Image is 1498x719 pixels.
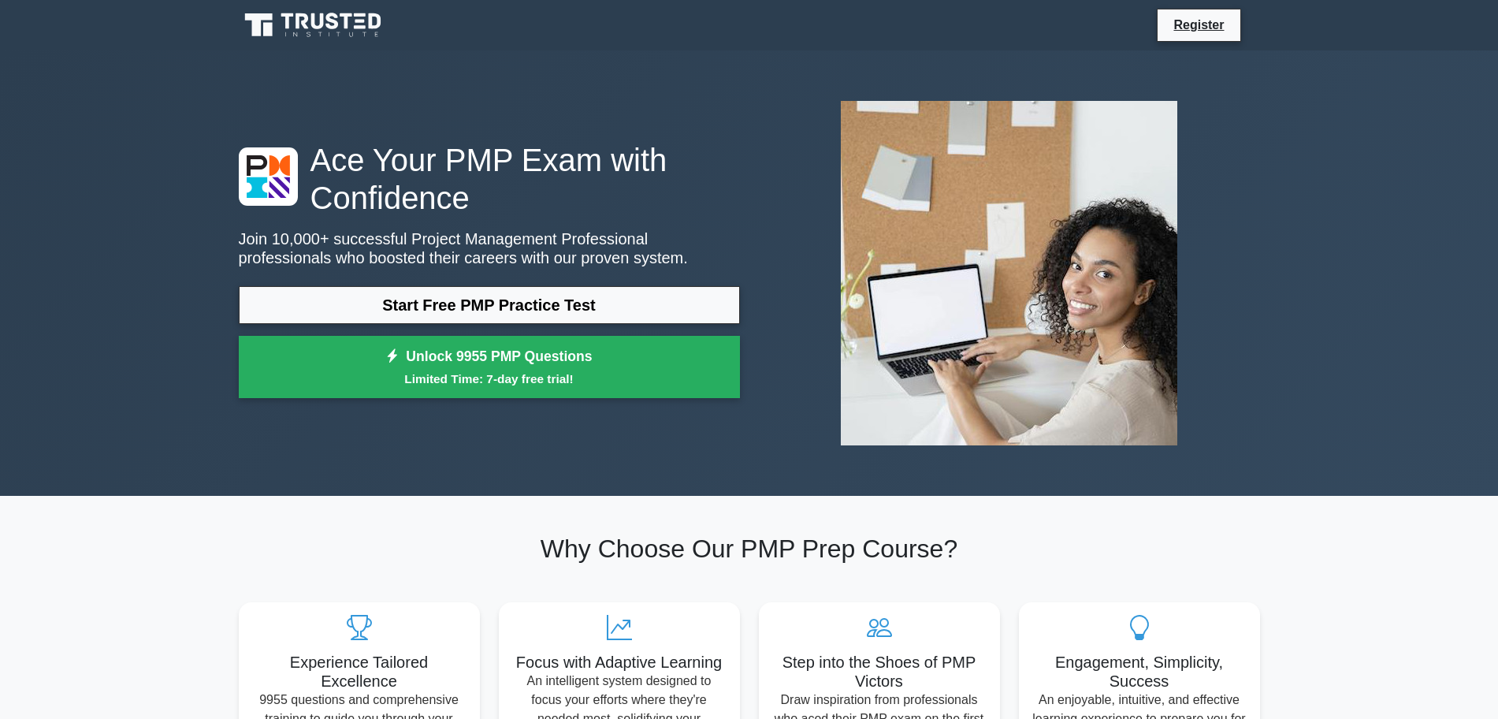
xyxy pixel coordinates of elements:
a: Start Free PMP Practice Test [239,286,740,324]
h5: Focus with Adaptive Learning [511,653,727,672]
h5: Experience Tailored Excellence [251,653,467,691]
h1: Ace Your PMP Exam with Confidence [239,141,740,217]
p: Join 10,000+ successful Project Management Professional professionals who boosted their careers w... [239,229,740,267]
h2: Why Choose Our PMP Prep Course? [239,534,1260,564]
a: Unlock 9955 PMP QuestionsLimited Time: 7-day free trial! [239,336,740,399]
h5: Step into the Shoes of PMP Victors [771,653,987,691]
a: Register [1164,15,1233,35]
small: Limited Time: 7-day free trial! [258,370,720,388]
h5: Engagement, Simplicity, Success [1032,653,1247,691]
